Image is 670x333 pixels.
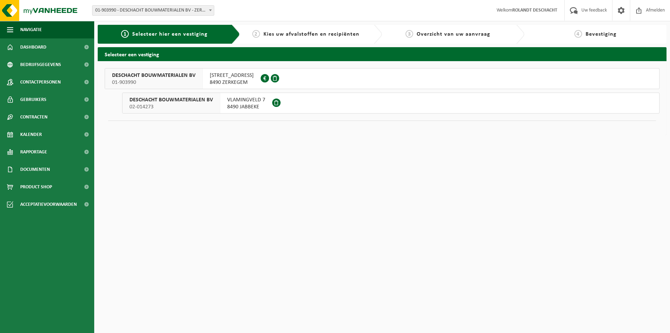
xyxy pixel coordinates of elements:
span: Gebruikers [20,91,46,108]
span: 01-903990 - DESCHACHT BOUWMATERIALEN BV - ZERKEGEM [92,6,214,15]
span: 8490 ZERKEGEM [210,79,254,86]
button: DESCHACHT BOUWMATERIALEN BV 02-014273 VLAMINGVELD 78490 JABBEKE [122,93,660,114]
span: Rapportage [20,143,47,161]
strong: ROLANDT DESCHACHT [512,8,557,13]
span: Contactpersonen [20,73,61,91]
span: Bevestiging [586,31,617,37]
span: 2 [252,30,260,38]
span: VLAMINGVELD 7 [227,96,265,103]
span: 3 [405,30,413,38]
span: Overzicht van uw aanvraag [417,31,490,37]
span: Acceptatievoorwaarden [20,196,77,213]
span: 01-903990 - DESCHACHT BOUWMATERIALEN BV - ZERKEGEM [92,5,214,16]
span: Dashboard [20,38,46,56]
span: Kalender [20,126,42,143]
span: Documenten [20,161,50,178]
span: DESCHACHT BOUWMATERIALEN BV [112,72,195,79]
span: Product Shop [20,178,52,196]
span: Navigatie [20,21,42,38]
span: Selecteer hier een vestiging [132,31,208,37]
span: 1 [121,30,129,38]
span: Contracten [20,108,47,126]
span: [STREET_ADDRESS] [210,72,254,79]
span: 4 [574,30,582,38]
span: Kies uw afvalstoffen en recipiënten [263,31,359,37]
span: DESCHACHT BOUWMATERIALEN BV [129,96,213,103]
h2: Selecteer een vestiging [98,47,667,61]
span: 01-903990 [112,79,195,86]
span: 8490 JABBEKE [227,103,265,110]
button: DESCHACHT BOUWMATERIALEN BV 01-903990 [STREET_ADDRESS]8490 ZERKEGEM [105,68,660,89]
span: Bedrijfsgegevens [20,56,61,73]
span: 02-014273 [129,103,213,110]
